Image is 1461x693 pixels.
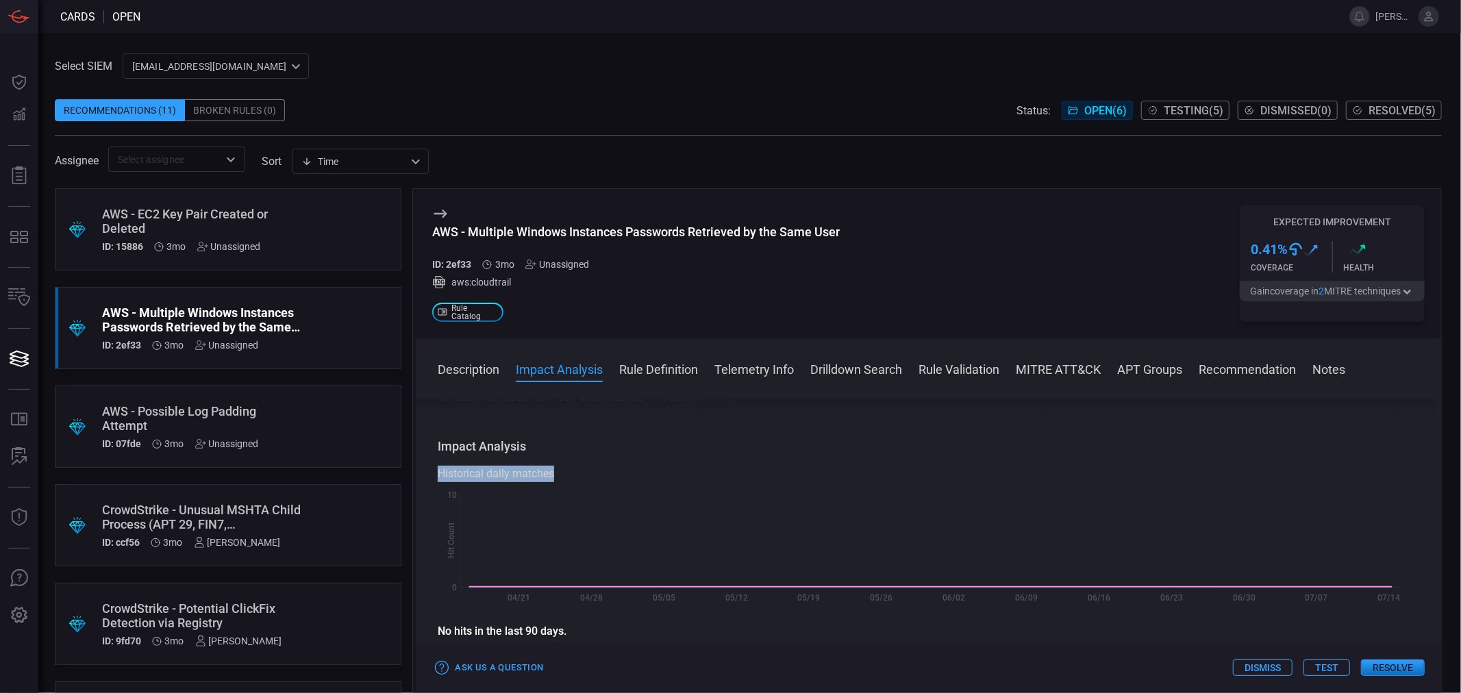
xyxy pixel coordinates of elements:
span: open [112,10,140,23]
button: Telemetry Info [714,360,794,377]
h3: 0.41 % [1251,241,1288,257]
span: Dismissed ( 0 ) [1260,104,1332,117]
button: Drilldown Search [810,360,902,377]
span: Cards [60,10,95,23]
div: CrowdStrike - Unusual MSHTA Child Process (APT 29, FIN7, Muddy Waters) [102,503,302,531]
span: Jul 16, 2025 5:21 PM [495,259,514,270]
button: Rule Definition [619,360,698,377]
span: Jul 09, 2025 1:36 PM [165,635,184,646]
div: Broken Rules (0) [185,99,285,121]
button: MITRE - Detection Posture [3,220,36,253]
span: Jul 09, 2025 1:38 PM [164,537,183,548]
div: Coverage [1251,263,1332,273]
span: 2 [1319,286,1324,297]
button: Dismissed(0) [1238,101,1338,120]
text: 07/07 [1306,593,1328,603]
button: Rule Catalog [3,403,36,436]
div: [PERSON_NAME] [194,537,281,548]
button: Open [221,150,240,169]
span: Open ( 6 ) [1084,104,1127,117]
button: Description [438,360,499,377]
button: Impact Analysis [516,360,603,377]
text: 05/12 [725,593,748,603]
span: Status: [1016,104,1051,117]
div: Unassigned [195,340,259,351]
div: Time [301,155,407,168]
div: CrowdStrike - Potential ClickFix Detection via Registry [102,601,302,630]
div: AWS - EC2 Key Pair Created or Deleted [102,207,302,236]
button: Open(6) [1062,101,1133,120]
text: 06/09 [1015,593,1038,603]
h5: ID: 07fde [102,438,141,449]
button: Preferences [3,599,36,632]
div: AWS - Possible Log Padding Attempt [102,404,302,433]
button: Threat Intelligence [3,501,36,534]
div: Health [1344,263,1425,273]
button: Notes [1312,360,1345,377]
div: Unassigned [195,438,259,449]
p: [EMAIL_ADDRESS][DOMAIN_NAME] [132,60,287,73]
div: Unassigned [525,259,589,270]
button: Ask Us A Question [3,562,36,595]
div: Unassigned [197,241,261,252]
button: Test [1303,659,1350,676]
button: Cards [3,342,36,375]
button: Testing(5) [1141,101,1229,120]
span: [PERSON_NAME].jadhav [1375,11,1413,22]
text: 05/19 [798,593,821,603]
text: Hit Count [447,523,457,559]
h5: ID: 2ef33 [102,340,141,351]
button: Dismiss [1233,659,1293,676]
div: Historical daily matches [438,466,1419,482]
text: 04/28 [580,593,603,603]
div: [PERSON_NAME] [195,635,282,646]
text: 04/21 [508,593,530,603]
text: 05/26 [871,593,893,603]
button: ALERT ANALYSIS [3,440,36,473]
span: Rule Catalog [451,304,498,320]
button: Detections [3,99,36,131]
button: Resolve [1361,659,1425,676]
button: Dashboard [3,66,36,99]
button: Rule Validation [919,360,999,377]
button: Gaincoverage in2MITRE techniques [1240,281,1425,301]
span: Jul 16, 2025 5:21 PM [165,340,184,351]
button: APT Groups [1117,360,1182,377]
h3: Impact Analysis [438,438,1419,455]
span: Jul 16, 2025 5:21 PM [167,241,186,252]
button: Recommendation [1199,360,1296,377]
text: 10 [447,490,457,500]
text: 06/30 [1233,593,1256,603]
button: MITRE ATT&CK [1016,360,1101,377]
text: 05/05 [653,593,675,603]
strong: No hits in the last 90 days. [438,625,566,638]
div: Recommendations (11) [55,99,185,121]
button: Ask Us a Question [432,657,547,679]
text: 07/14 [1378,593,1401,603]
span: Jul 16, 2025 5:21 PM [165,438,184,449]
span: Testing ( 5 ) [1164,104,1223,117]
span: Assignee [55,154,99,167]
text: 06/02 [943,593,966,603]
button: Resolved(5) [1346,101,1442,120]
h5: ID: 15886 [102,241,143,252]
h5: ID: ccf56 [102,537,140,548]
text: 0 [452,583,457,592]
h5: Expected Improvement [1240,216,1425,227]
div: aws:cloudtrail [432,275,840,289]
label: Select SIEM [55,60,112,73]
button: Reports [3,160,36,192]
button: Inventory [3,281,36,314]
div: AWS - Multiple Windows Instances Passwords Retrieved by the Same User [102,305,302,334]
text: 06/16 [1088,593,1110,603]
text: 06/23 [1160,593,1183,603]
input: Select assignee [112,151,218,168]
span: Resolved ( 5 ) [1369,104,1436,117]
div: AWS - Multiple Windows Instances Passwords Retrieved by the Same User [432,225,840,239]
h5: ID: 9fd70 [102,635,141,646]
h5: ID: 2ef33 [432,259,471,270]
label: sort [262,155,282,168]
